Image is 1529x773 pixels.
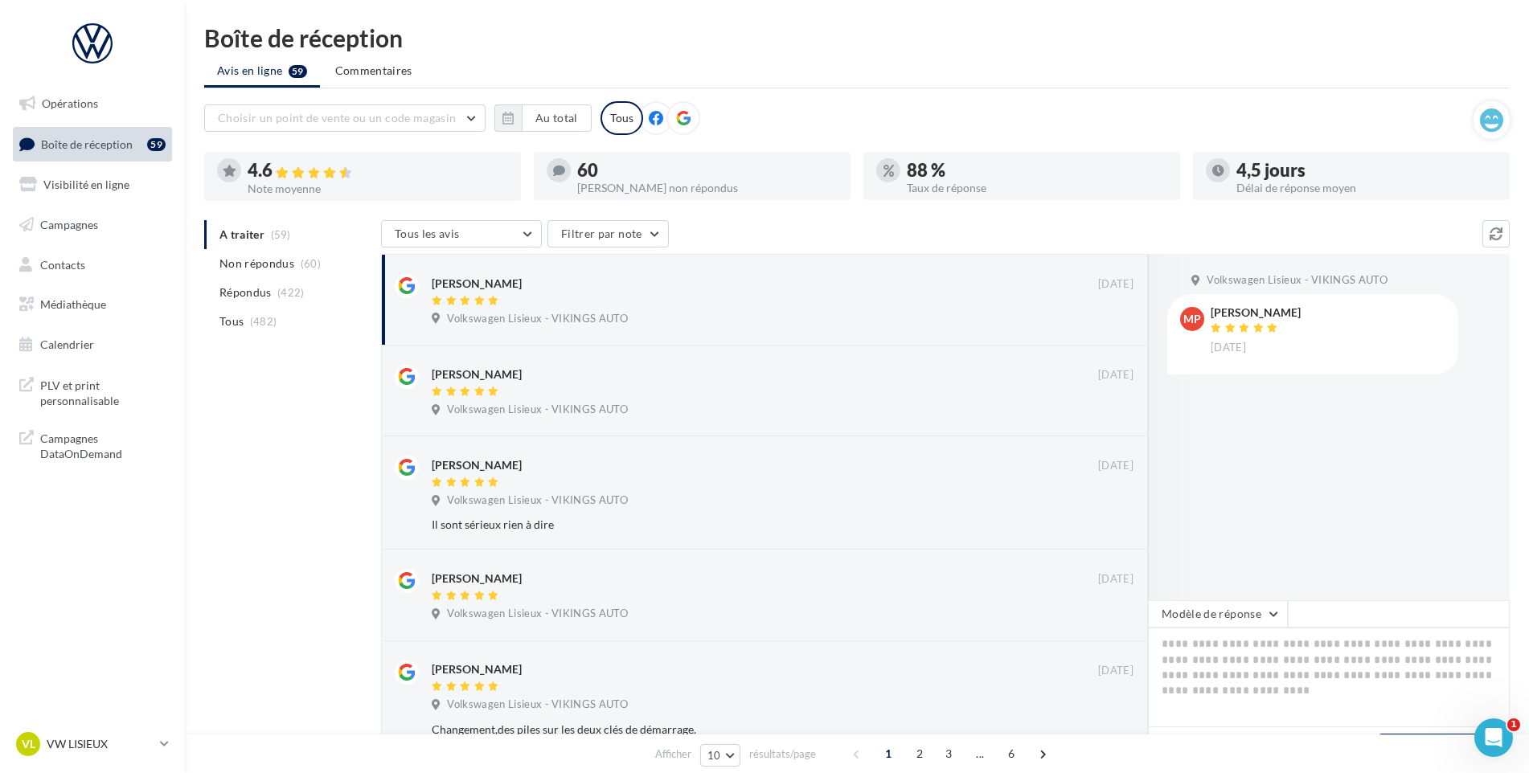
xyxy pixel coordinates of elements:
[1211,307,1301,318] div: [PERSON_NAME]
[1507,718,1520,731] span: 1
[432,276,522,292] div: [PERSON_NAME]
[447,607,628,621] span: Volkswagen Lisieux - VIKINGS AUTO
[13,729,172,759] a: VL VW LISIEUX
[447,403,628,417] span: Volkswagen Lisieux - VIKINGS AUTO
[219,313,244,329] span: Tous
[1098,664,1133,678] span: [DATE]
[1183,311,1201,327] span: MP
[40,297,106,311] span: Médiathèque
[22,736,35,752] span: VL
[301,257,321,270] span: (60)
[1098,368,1133,382] span: [DATE]
[547,220,669,247] button: Filtrer par note
[432,722,1029,738] div: Changement,des piles sur les deux clés de démarrage.
[277,286,305,299] span: (422)
[749,746,816,762] span: résultats/page
[936,741,961,767] span: 3
[907,162,1167,179] div: 88 %
[875,741,901,767] span: 1
[10,421,175,468] a: Campagnes DataOnDemand
[147,138,166,151] div: 59
[42,96,98,110] span: Opérations
[10,328,175,362] a: Calendrier
[1098,572,1133,587] span: [DATE]
[43,178,129,191] span: Visibilité en ligne
[248,183,508,194] div: Note moyenne
[700,744,741,767] button: 10
[47,736,154,752] p: VW LISIEUX
[494,104,592,132] button: Au total
[447,697,628,712] span: Volkswagen Lisieux - VIKINGS AUTO
[248,162,508,180] div: 4.6
[1148,600,1288,628] button: Modèle de réponse
[40,337,94,351] span: Calendrier
[577,162,838,179] div: 60
[707,749,721,762] span: 10
[10,127,175,162] a: Boîte de réception59
[40,427,166,462] span: Campagnes DataOnDemand
[432,517,1029,533] div: Il sont sérieux rien à dire
[522,104,592,132] button: Au total
[204,26,1510,50] div: Boîte de réception
[1207,273,1388,288] span: Volkswagen Lisieux - VIKINGS AUTO
[907,741,933,767] span: 2
[204,104,486,132] button: Choisir un point de vente ou un code magasin
[10,87,175,121] a: Opérations
[1236,182,1497,194] div: Délai de réponse moyen
[250,315,277,328] span: (482)
[432,457,522,473] div: [PERSON_NAME]
[655,746,691,762] span: Afficher
[10,368,175,415] a: PLV et print personnalisable
[41,137,133,150] span: Boîte de réception
[219,256,294,272] span: Non répondus
[577,182,838,194] div: [PERSON_NAME] non répondus
[432,571,522,587] div: [PERSON_NAME]
[395,227,460,240] span: Tous les avis
[10,288,175,321] a: Médiathèque
[432,661,522,677] div: [PERSON_NAME]
[219,284,272,301] span: Répondus
[1098,459,1133,473] span: [DATE]
[1098,277,1133,292] span: [DATE]
[1211,341,1246,355] span: [DATE]
[10,248,175,282] a: Contacts
[218,111,456,125] span: Choisir un point de vente ou un code magasin
[40,257,85,271] span: Contacts
[381,220,542,247] button: Tous les avis
[1236,162,1497,179] div: 4,5 jours
[907,182,1167,194] div: Taux de réponse
[967,741,993,767] span: ...
[447,312,628,326] span: Volkswagen Lisieux - VIKINGS AUTO
[10,208,175,242] a: Campagnes
[1474,718,1513,757] iframe: Intercom live chat
[40,218,98,231] span: Campagnes
[335,63,412,79] span: Commentaires
[447,493,628,508] span: Volkswagen Lisieux - VIKINGS AUTO
[601,101,643,135] div: Tous
[10,168,175,202] a: Visibilité en ligne
[998,741,1024,767] span: 6
[40,374,166,409] span: PLV et print personnalisable
[432,366,522,382] div: [PERSON_NAME]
